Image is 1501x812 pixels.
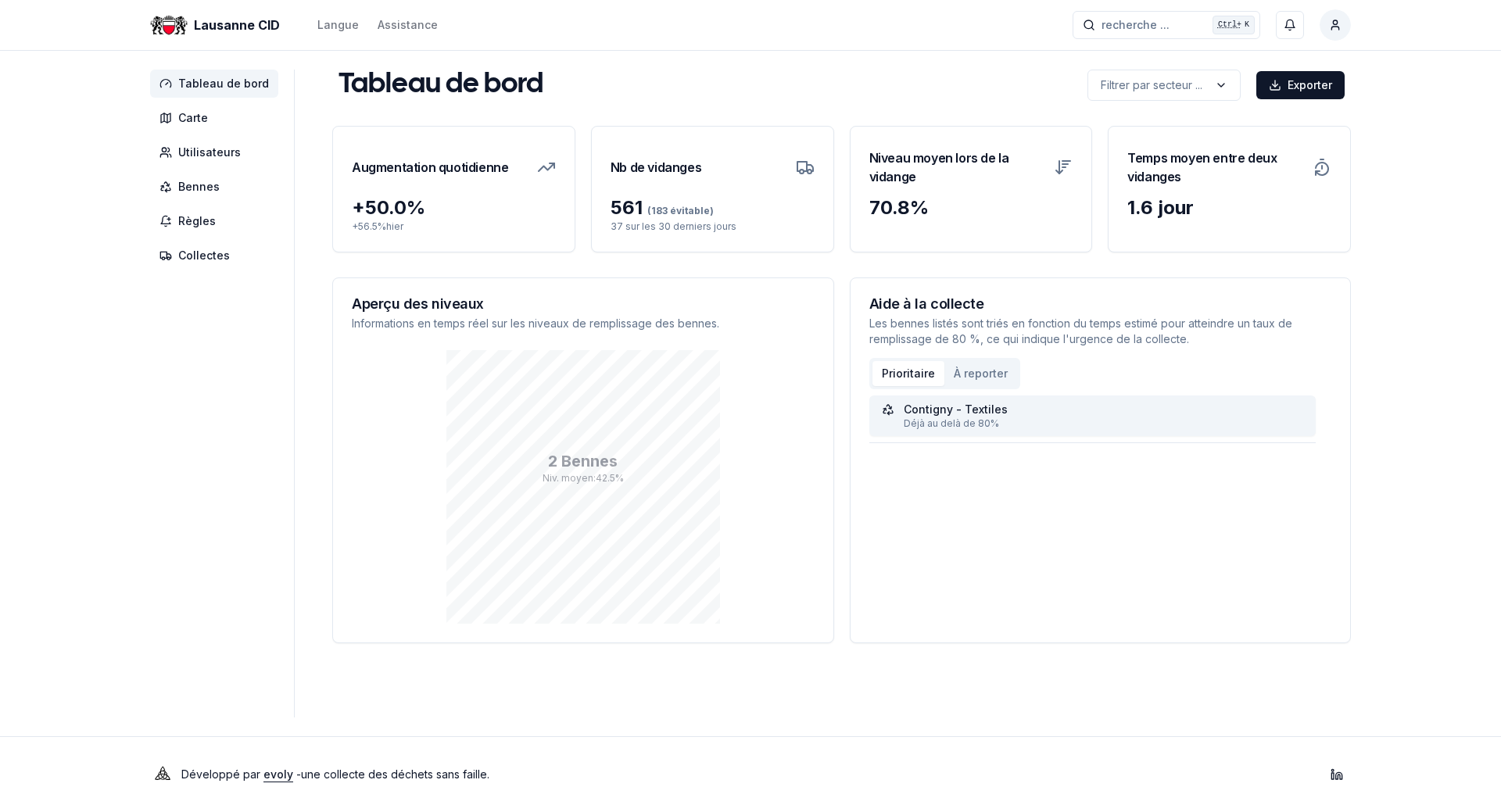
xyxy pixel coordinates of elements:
p: + 56.5 % hier [352,220,556,233]
h1: Tableau de bord [339,70,543,101]
button: Prioritaire [872,361,944,386]
div: 561 [611,195,815,220]
a: Lausanne CID [150,16,286,34]
a: Tableau de bord [150,70,285,98]
span: Tableau de bord [178,76,269,91]
p: Les bennes listés sont triés en fonction du temps estimé pour atteindre un taux de remplissage de... [869,316,1332,347]
div: 1.6 jour [1127,195,1331,220]
h3: Aide à la collecte [869,297,1332,311]
a: Utilisateurs [150,138,285,166]
img: Evoly Logo [150,762,175,787]
h3: Niveau moyen lors de la vidange [869,145,1045,189]
a: Assistance [378,16,438,34]
div: Contigny - Textiles [904,402,1008,417]
button: Langue [317,16,359,34]
span: Collectes [178,248,230,263]
span: Règles [178,213,216,229]
button: label [1087,70,1241,101]
span: Utilisateurs [178,145,241,160]
p: Filtrer par secteur ... [1101,77,1202,93]
h3: Aperçu des niveaux [352,297,815,311]
div: Langue [317,17,359,33]
span: (183 évitable) [643,205,714,216]
a: Règles [150,207,285,235]
p: Développé par - une collecte des déchets sans faille . [181,764,489,785]
button: Exporter [1256,71,1345,99]
h3: Temps moyen entre deux vidanges [1127,145,1303,189]
a: Collectes [150,241,285,270]
span: Carte [178,110,208,126]
h3: Nb de vidanges [611,145,701,189]
button: recherche ...Ctrl+K [1073,11,1260,39]
p: 37 sur les 30 derniers jours [611,220,815,233]
p: Informations en temps réel sur les niveaux de remplissage des bennes. [352,316,815,331]
div: 70.8 % [869,195,1073,220]
a: Contigny - TextilesDéjà au delà de 80% [882,402,1304,430]
a: Carte [150,104,285,132]
h3: Augmentation quotidienne [352,145,508,189]
div: + 50.0 % [352,195,556,220]
img: Lausanne CID Logo [150,6,188,44]
span: Bennes [178,179,220,195]
div: Déjà au delà de 80% [904,417,1304,430]
span: recherche ... [1102,17,1170,33]
button: À reporter [944,361,1017,386]
a: evoly [263,767,293,781]
span: Lausanne CID [194,16,280,34]
a: Bennes [150,173,285,201]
